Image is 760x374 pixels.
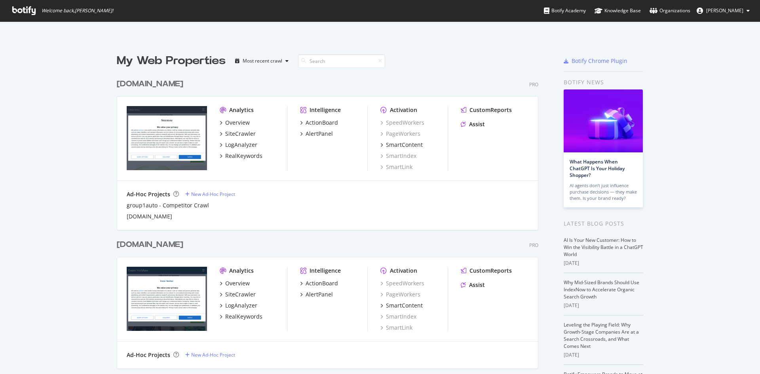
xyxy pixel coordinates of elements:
[117,53,226,69] div: My Web Properties
[298,54,385,68] input: Search
[469,106,512,114] div: CustomReports
[529,242,538,249] div: Pro
[225,141,257,149] div: LogAnalyzer
[117,78,186,90] a: [DOMAIN_NAME]
[117,239,186,251] a: [DOMAIN_NAME]
[220,152,262,160] a: RealKeywords
[306,119,338,127] div: ActionBoard
[310,106,341,114] div: Intelligence
[380,119,424,127] a: SpeedWorkers
[306,130,333,138] div: AlertPanel
[191,191,235,197] div: New Ad-Hoc Project
[733,347,752,366] iframe: Intercom live chat
[380,152,416,160] a: SmartIndex
[229,106,254,114] div: Analytics
[225,302,257,309] div: LogAnalyzer
[225,279,250,287] div: Overview
[243,59,282,63] div: Most recent crawl
[220,130,256,138] a: SiteCrawler
[380,130,420,138] a: PageWorkers
[220,290,256,298] a: SiteCrawler
[529,81,538,88] div: Pro
[191,351,235,358] div: New Ad-Hoc Project
[225,290,256,298] div: SiteCrawler
[127,213,172,220] a: [DOMAIN_NAME]
[570,182,637,201] div: AI agents don’t just influence purchase decisions — they make them. Is your brand ready?
[127,106,207,170] img: stratstone.com
[185,351,235,358] a: New Ad-Hoc Project
[310,267,341,275] div: Intelligence
[564,302,643,309] div: [DATE]
[117,78,183,90] div: [DOMAIN_NAME]
[185,191,235,197] a: New Ad-Hoc Project
[386,302,423,309] div: SmartContent
[300,130,333,138] a: AlertPanel
[564,321,639,349] a: Leveling the Playing Field: Why Growth-Stage Companies Are at a Search Crossroads, and What Comes...
[300,119,338,127] a: ActionBoard
[380,279,424,287] a: SpeedWorkers
[225,119,250,127] div: Overview
[564,237,643,258] a: AI Is Your New Customer: How to Win the Visibility Battle in a ChatGPT World
[225,313,262,321] div: RealKeywords
[380,302,423,309] a: SmartContent
[229,267,254,275] div: Analytics
[564,351,643,359] div: [DATE]
[461,106,512,114] a: CustomReports
[570,158,625,178] a: What Happens When ChatGPT Is Your Holiday Shopper?
[306,279,338,287] div: ActionBoard
[380,163,412,171] a: SmartLink
[564,57,627,65] a: Botify Chrome Plugin
[390,267,417,275] div: Activation
[306,290,333,298] div: AlertPanel
[461,281,485,289] a: Assist
[461,120,485,128] a: Assist
[380,313,416,321] a: SmartIndex
[380,141,423,149] a: SmartContent
[300,279,338,287] a: ActionBoard
[220,119,250,127] a: Overview
[117,239,183,251] div: [DOMAIN_NAME]
[564,89,643,152] img: What Happens When ChatGPT Is Your Holiday Shopper?
[220,313,262,321] a: RealKeywords
[469,120,485,128] div: Assist
[380,324,412,332] a: SmartLink
[390,106,417,114] div: Activation
[469,281,485,289] div: Assist
[127,351,170,359] div: Ad-Hoc Projects
[220,302,257,309] a: LogAnalyzer
[564,260,643,267] div: [DATE]
[564,279,639,300] a: Why Mid-Sized Brands Should Use IndexNow to Accelerate Organic Search Growth
[127,190,170,198] div: Ad-Hoc Projects
[220,279,250,287] a: Overview
[127,201,209,209] a: group1auto - Competitor Crawl
[225,152,262,160] div: RealKeywords
[127,267,207,331] img: evanshalshaw.com
[300,290,333,298] a: AlertPanel
[564,219,643,228] div: Latest Blog Posts
[225,130,256,138] div: SiteCrawler
[220,141,257,149] a: LogAnalyzer
[572,57,627,65] div: Botify Chrome Plugin
[380,290,420,298] a: PageWorkers
[461,267,512,275] a: CustomReports
[564,78,643,87] div: Botify news
[232,55,292,67] button: Most recent crawl
[386,141,423,149] div: SmartContent
[469,267,512,275] div: CustomReports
